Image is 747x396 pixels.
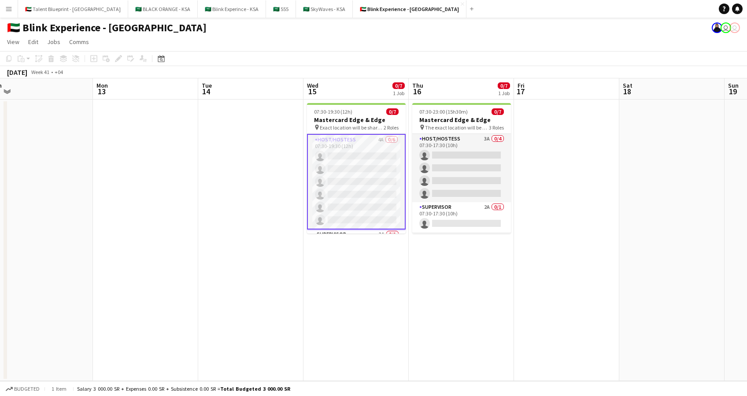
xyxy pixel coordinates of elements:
div: 1 Job [498,90,510,96]
span: Fri [518,81,525,89]
span: Sun [728,81,739,89]
span: 0/7 [498,82,510,89]
span: Budgeted [14,386,40,392]
span: 0/7 [386,108,399,115]
a: Jobs [44,36,64,48]
h1: 🇦🇪 Blink Experience - [GEOGRAPHIC_DATA] [7,21,207,34]
span: Comms [69,38,89,46]
span: View [7,38,19,46]
app-user-avatar: Bashayr AlSubaie [712,22,722,33]
span: 18 [621,86,632,96]
span: 2 Roles [384,124,399,131]
a: View [4,36,23,48]
app-card-role: Supervisor3A0/1 [307,229,406,259]
span: Wed [307,81,318,89]
span: 15 [306,86,318,96]
span: 16 [411,86,423,96]
span: 0/7 [392,82,405,89]
button: 🇸🇦 555 [266,0,296,18]
span: 13 [95,86,108,96]
span: The exact location will be shared later [425,124,489,131]
span: 07:30-19:30 (12h) [314,108,352,115]
div: +04 [55,69,63,75]
h3: Mastercard Edge & Edge [412,116,511,124]
div: [DATE] [7,68,27,77]
app-job-card: 07:30-23:00 (15h30m)0/7Mastercard Edge & Edge The exact location will be shared later3 RolesHost/... [412,103,511,233]
h3: Mastercard Edge & Edge [307,116,406,124]
app-job-card: 07:30-19:30 (12h)0/7Mastercard Edge & Edge Exact location will be shared later2 RolesHost/Hostess... [307,103,406,233]
a: Edit [25,36,42,48]
span: 0/7 [492,108,504,115]
span: 1 item [48,385,70,392]
span: Mon [96,81,108,89]
a: Comms [66,36,92,48]
button: 🇦🇪 Talent Blueprint - [GEOGRAPHIC_DATA] [18,0,128,18]
button: Budgeted [4,384,41,394]
span: Jobs [47,38,60,46]
div: Salary 3 000.00 SR + Expenses 0.00 SR + Subsistence 0.00 SR = [77,385,290,392]
app-user-avatar: Abdulwahab Al Hijan [721,22,731,33]
button: 🇸🇦 SkyWaves - KSA [296,0,353,18]
button: 🇸🇦 Blink Experince - KSA [198,0,266,18]
app-user-avatar: Abdulwahab Al Hijan [729,22,740,33]
span: 19 [727,86,739,96]
span: 3 Roles [489,124,504,131]
span: Edit [28,38,38,46]
span: 17 [516,86,525,96]
span: Exact location will be shared later [320,124,384,131]
span: Week 41 [29,69,51,75]
button: 🇸🇦 BLACK ORANGE - KSA [128,0,198,18]
span: 07:30-23:00 (15h30m) [419,108,468,115]
app-card-role: Supervisor2A0/107:30-17:30 (10h) [412,202,511,232]
button: 🇦🇪 Blink Experience - [GEOGRAPHIC_DATA] [353,0,466,18]
span: Tue [202,81,212,89]
span: Thu [412,81,423,89]
span: Sat [623,81,632,89]
span: 14 [200,86,212,96]
div: 1 Job [393,90,404,96]
app-card-role: Host/Hostess3A0/407:30-17:30 (10h) [412,134,511,202]
app-card-role: Host/Hostess4A0/607:30-19:30 (12h) [307,134,406,229]
span: Total Budgeted 3 000.00 SR [220,385,290,392]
